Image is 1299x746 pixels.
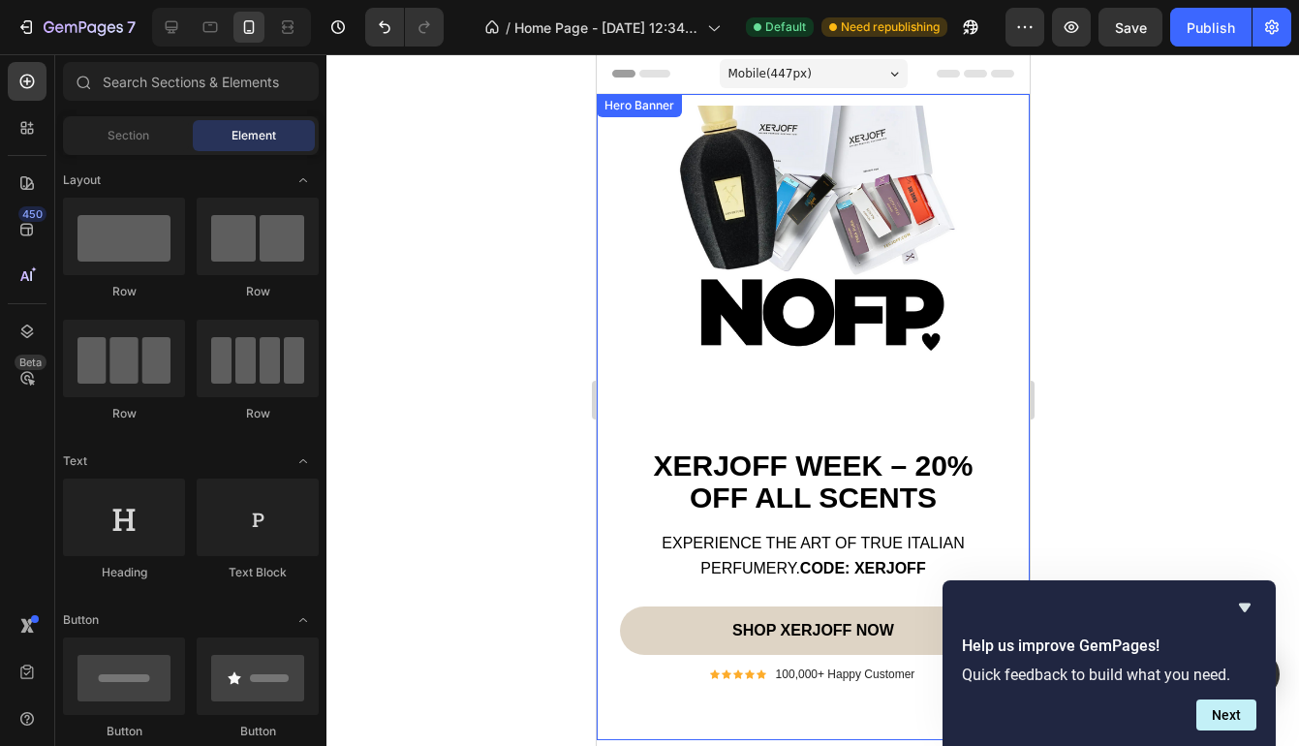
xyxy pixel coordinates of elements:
[962,635,1256,658] h2: Help us improve GemPages!
[1170,8,1252,47] button: Publish
[63,611,99,629] span: Button
[288,605,319,636] span: Toggle open
[63,62,319,101] input: Search Sections & Elements
[962,666,1256,684] p: Quick feedback to build what you need.
[63,452,87,470] span: Text
[1187,17,1235,38] div: Publish
[1233,596,1256,619] button: Hide survey
[63,564,185,581] div: Heading
[288,446,319,477] span: Toggle open
[506,17,510,38] span: /
[841,18,940,36] span: Need republishing
[232,127,276,144] span: Element
[197,405,319,422] div: Row
[127,16,136,39] p: 7
[63,283,185,300] div: Row
[63,723,185,740] div: Button
[962,596,1256,730] div: Help us improve GemPages!
[765,18,806,36] span: Default
[1115,19,1147,36] span: Save
[63,405,185,422] div: Row
[108,127,149,144] span: Section
[197,283,319,300] div: Row
[514,17,699,38] span: Home Page - [DATE] 12:34:30
[63,171,101,189] span: Layout
[597,54,1030,746] iframe: Design area
[1098,8,1162,47] button: Save
[15,355,46,370] div: Beta
[197,723,319,740] div: Button
[8,8,144,47] button: 7
[288,165,319,196] span: Toggle open
[197,564,319,581] div: Text Block
[365,8,444,47] div: Undo/Redo
[18,206,46,222] div: 450
[1196,699,1256,730] button: Next question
